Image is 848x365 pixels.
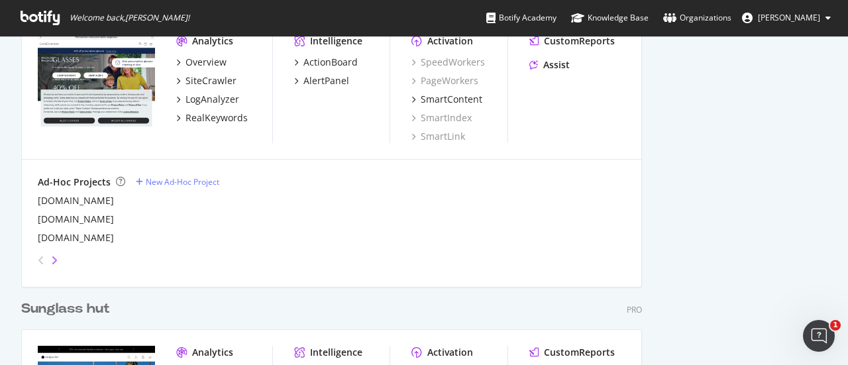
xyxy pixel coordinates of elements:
a: New Ad-Hoc Project [136,176,219,187]
a: SmartIndex [411,111,472,125]
div: Activation [427,34,473,48]
img: lenscrafters.com [38,34,155,129]
a: RealKeywords [176,111,248,125]
div: CustomReports [544,34,615,48]
a: [DOMAIN_NAME] [38,194,114,207]
div: Botify Academy [486,11,556,25]
a: SiteCrawler [176,74,237,87]
div: Intelligence [310,34,362,48]
div: Activation [427,346,473,359]
div: AlertPanel [303,74,349,87]
a: [DOMAIN_NAME] [38,213,114,226]
a: LogAnalyzer [176,93,239,106]
div: angle-left [32,250,50,271]
div: Organizations [663,11,731,25]
div: Analytics [192,346,233,359]
a: ActionBoard [294,56,358,69]
a: Overview [176,56,227,69]
iframe: Intercom live chat [803,320,835,352]
a: CustomReports [529,346,615,359]
div: Ad-Hoc Projects [38,176,111,189]
button: [PERSON_NAME] [731,7,841,28]
a: Assist [529,58,570,72]
div: SmartContent [421,93,482,106]
div: CustomReports [544,346,615,359]
a: SpeedWorkers [411,56,485,69]
a: [DOMAIN_NAME] [38,231,114,244]
span: Welcome back, [PERSON_NAME] ! [70,13,189,23]
div: Pro [627,304,642,315]
div: New Ad-Hoc Project [146,176,219,187]
div: LogAnalyzer [185,93,239,106]
span: 1 [830,320,841,331]
a: Sunglass hut [21,299,115,319]
div: angle-right [50,254,59,267]
div: Analytics [192,34,233,48]
div: Knowledge Base [571,11,649,25]
a: AlertPanel [294,74,349,87]
div: ActionBoard [303,56,358,69]
div: RealKeywords [185,111,248,125]
a: PageWorkers [411,74,478,87]
div: SiteCrawler [185,74,237,87]
a: SmartLink [411,130,465,143]
div: Intelligence [310,346,362,359]
div: Assist [543,58,570,72]
a: CustomReports [529,34,615,48]
div: Overview [185,56,227,69]
span: Noemi Parola [758,12,820,23]
div: Sunglass hut [21,299,110,319]
a: SmartContent [411,93,482,106]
